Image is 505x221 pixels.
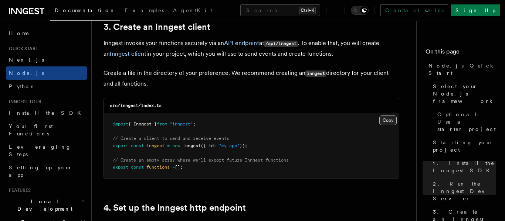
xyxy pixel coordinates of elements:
a: Sign Up [451,4,500,16]
span: // Create a client to send and receive events [113,136,229,141]
a: Home [6,27,87,40]
span: // Create an empty array where we'll export future Inngest functions [113,158,289,163]
a: Starting your project [430,136,496,156]
span: Leveraging Steps [9,144,71,157]
span: Home [9,30,30,37]
p: Inngest invokes your functions securely via an at . To enable that, you will create an in your pr... [104,38,399,59]
button: Toggle dark mode [351,6,369,15]
a: 3. Create an Inngest client [104,22,210,32]
a: Python [6,80,87,93]
span: 2. Run the Inngest Dev Server [433,180,496,202]
span: const [131,143,144,148]
span: Node.js [9,70,44,76]
span: Inngest tour [6,99,41,105]
span: Node.js Quick Start [428,62,496,77]
a: Next.js [6,53,87,66]
span: []; [175,165,183,170]
span: Install the SDK [9,110,85,116]
code: src/inngest/index.ts [110,103,162,108]
a: Node.js [6,66,87,80]
span: { Inngest } [128,121,157,127]
span: Python [9,83,36,89]
span: AgentKit [173,7,212,13]
a: Select your Node.js framework [430,80,496,108]
a: API endpoint [224,39,259,46]
span: "inngest" [170,121,193,127]
span: = [167,143,170,148]
span: ; [193,121,196,127]
code: inngest [305,70,326,77]
a: Optional: Use a starter project [434,108,496,136]
code: /api/inngest [264,41,298,47]
span: functions [146,165,170,170]
span: import [113,121,128,127]
span: Setting up your app [9,165,72,178]
a: Leveraging Steps [6,140,87,161]
a: Documentation [50,2,120,21]
span: Features [6,187,31,193]
kbd: Ctrl+K [299,7,316,14]
a: Contact sales [380,4,448,16]
span: new [172,143,180,148]
span: export [113,143,128,148]
button: Copy [379,115,397,125]
span: Select your Node.js framework [433,83,496,105]
a: Setting up your app [6,161,87,182]
span: Your first Functions [9,123,53,137]
a: AgentKit [169,2,217,20]
a: 1. Install the Inngest SDK [430,156,496,177]
span: from [157,121,167,127]
span: Examples [125,7,164,13]
a: 2. Run the Inngest Dev Server [430,177,496,205]
span: inngest [146,143,165,148]
span: ({ id [201,143,214,148]
span: Next.js [9,57,44,63]
a: Your first Functions [6,120,87,140]
a: Examples [120,2,169,20]
span: = [172,165,175,170]
span: Starting your project [433,139,496,153]
span: const [131,165,144,170]
a: Install the SDK [6,106,87,120]
button: Local Development [6,195,87,215]
span: : [214,143,216,148]
span: Documentation [55,7,116,13]
h4: On this page [426,47,496,59]
span: Quick start [6,46,38,52]
span: Optional: Use a starter project [437,111,496,133]
button: Search...Ctrl+K [240,4,320,16]
span: Inngest [183,143,201,148]
span: export [113,165,128,170]
span: "my-app" [219,143,240,148]
a: 4. Set up the Inngest http endpoint [104,203,246,213]
span: }); [240,143,247,148]
span: Local Development [6,198,81,213]
a: Node.js Quick Start [426,59,496,80]
span: 1. Install the Inngest SDK [433,159,496,174]
a: Inngest client [110,50,146,57]
p: Create a file in the directory of your preference. We recommend creating an directory for your cl... [104,68,399,89]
